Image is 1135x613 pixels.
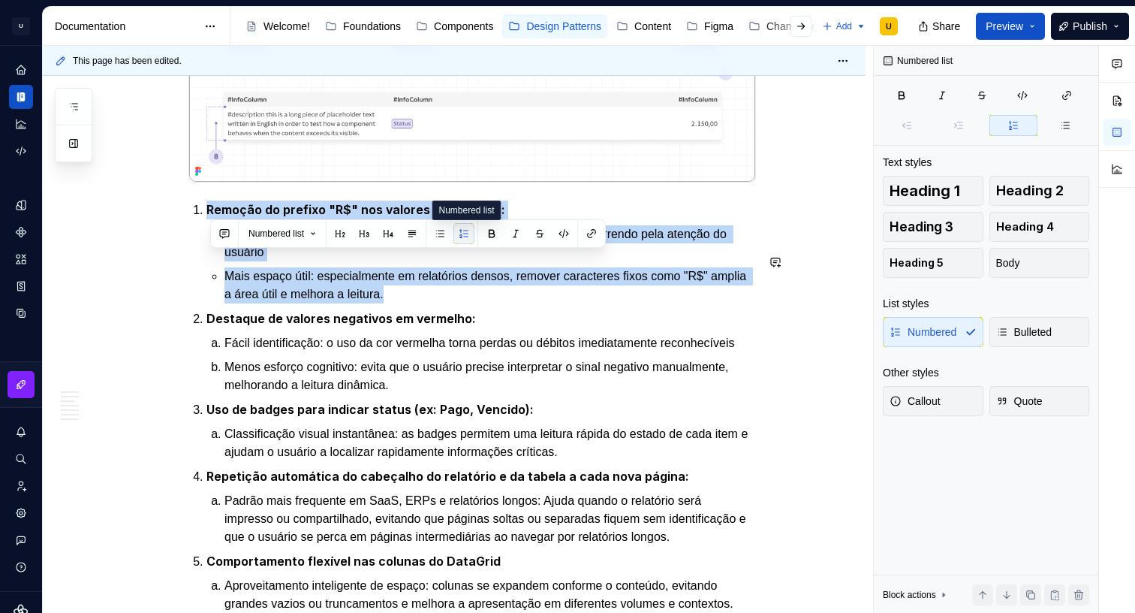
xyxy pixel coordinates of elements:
button: Heading 3 [883,212,983,242]
strong: Destaque de valores negativos em vermelho: [206,311,476,326]
button: Heading 5 [883,248,983,278]
div: Other styles [883,365,939,380]
div: Foundations [343,19,401,34]
div: List styles [883,296,929,311]
strong: Comportamento flexível nas colunas do DataGrid [206,554,501,569]
button: Heading 1 [883,176,983,206]
a: Settings [9,501,33,525]
a: Content [610,14,677,38]
span: Heading 1 [890,183,960,198]
div: Documentation [55,19,197,34]
a: Design Patterns [502,14,607,38]
a: Analytics [9,112,33,136]
a: Home [9,58,33,82]
button: Body [989,248,1090,278]
button: Contact support [9,528,33,552]
p: Padrão mais frequente em SaaS, ERPs e relatórios longos: Ajuda quando o relatório será impresso o... [224,492,756,546]
span: Add [836,20,852,32]
a: Data sources [9,301,33,325]
span: Heading 4 [996,219,1054,234]
button: Share [911,13,970,40]
span: Share [932,19,960,34]
p: Aproveitamento inteligente de espaço: colunas se expandem conforme o conteúdo, evitando grandes v... [224,577,756,613]
button: Heading 2 [989,176,1090,206]
a: Invite team [9,474,33,498]
span: Callout [890,394,941,409]
div: Figma [704,19,733,34]
strong: Remoção do prefixo "R$" nos valores monetários: [206,202,505,217]
p: Fácil identificação: o uso da cor vermelha torna perdas ou débitos imediatamente reconhecíveis [224,334,756,352]
span: Quote [996,394,1043,409]
span: This page has been edited. [73,55,182,67]
div: Block actions [883,584,950,605]
span: Heading 2 [996,183,1064,198]
a: Documentation [9,85,33,109]
span: Preview [986,19,1023,34]
p: Mais espaço útil: especialmente em relatórios densos, remover caracteres fixos como "R$" amplia a... [224,267,756,303]
strong: Repetição automática do cabeçalho do relatório e da tabela a cada nova página: [206,469,689,484]
button: Notifications [9,420,33,444]
button: Preview [976,13,1045,40]
a: Changelog [742,14,823,38]
button: Numbered list [242,223,323,244]
a: Welcome! [239,14,316,38]
div: Components [434,19,493,34]
div: Text styles [883,155,932,170]
div: U [886,20,892,32]
strong: Uso de badges para indicar status (ex: Pago, Vencido): [206,402,534,417]
a: Assets [9,247,33,271]
a: Storybook stories [9,274,33,298]
a: Figma [680,14,739,38]
button: Add [817,16,871,37]
a: Code automation [9,139,33,163]
a: Design tokens [9,193,33,217]
div: Numbered list [432,201,501,220]
div: U [12,17,30,35]
button: Callout [883,386,983,416]
div: Content [634,19,671,34]
button: Quote [989,386,1090,416]
button: U [3,10,39,42]
a: Components [9,220,33,244]
p: Classificação visual instantânea: as badges permitem uma leitura rápida do estado de cada item e ... [224,425,756,461]
p: Menos esforço cognitivo: evita que o usuário precise interpretar o sinal negativo manualmente, me... [224,358,756,394]
span: Heading 5 [890,255,944,270]
button: Heading 4 [989,212,1090,242]
span: Publish [1073,19,1107,34]
span: Heading 3 [890,219,953,234]
a: Foundations [319,14,407,38]
div: Design Patterns [526,19,601,34]
span: Bulleted [996,325,1052,340]
button: Publish [1051,13,1129,40]
span: Body [996,255,1020,270]
span: Numbered list [248,228,304,240]
a: Components [410,14,499,38]
button: Search ⌘K [9,447,33,471]
button: Bulleted [989,317,1090,347]
div: Welcome! [263,19,310,34]
div: Page tree [239,11,814,41]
